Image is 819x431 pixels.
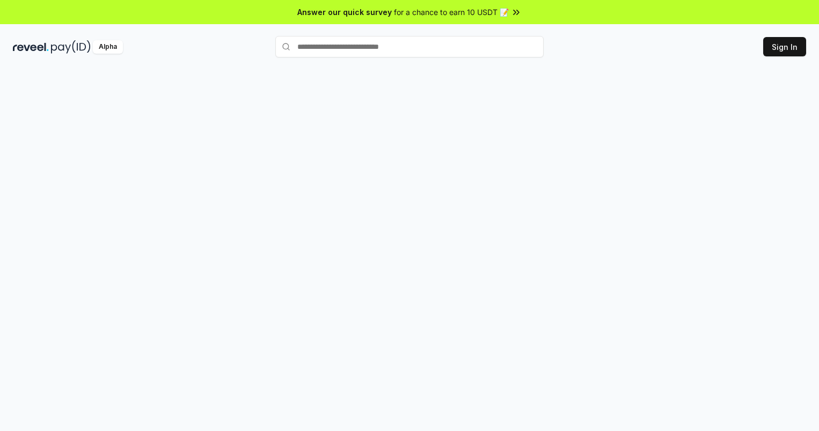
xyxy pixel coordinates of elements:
span: Answer our quick survey [297,6,392,18]
span: for a chance to earn 10 USDT 📝 [394,6,509,18]
div: Alpha [93,40,123,54]
img: pay_id [51,40,91,54]
img: reveel_dark [13,40,49,54]
button: Sign In [763,37,806,56]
